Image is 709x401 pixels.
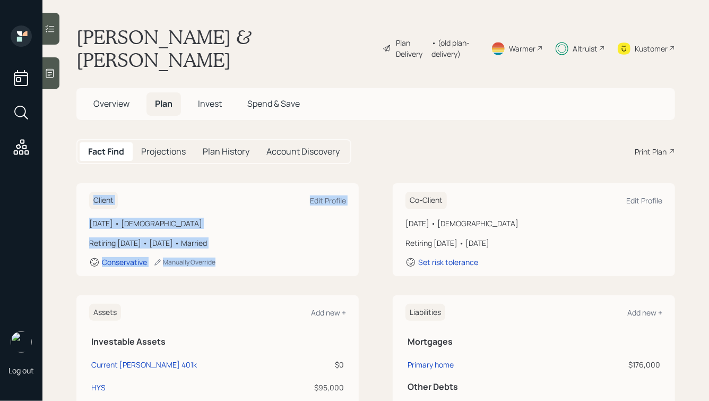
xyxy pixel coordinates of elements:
[509,43,535,54] div: Warmer
[418,257,478,267] div: Set risk tolerance
[266,147,340,157] h5: Account Discovery
[198,98,222,109] span: Invest
[635,43,668,54] div: Kustomer
[282,382,344,393] div: $95,000
[311,308,346,318] div: Add new +
[310,195,346,206] div: Edit Profile
[557,359,660,370] div: $176,000
[405,218,662,229] div: [DATE] • [DEMOGRAPHIC_DATA]
[203,147,249,157] h5: Plan History
[11,331,32,353] img: hunter_neumayer.jpg
[91,337,344,347] h5: Investable Assets
[91,359,197,370] div: Current [PERSON_NAME] 401k
[91,382,106,393] div: HYS
[89,192,118,209] h6: Client
[88,147,124,157] h5: Fact Find
[431,37,478,59] div: • (old plan-delivery)
[89,218,346,229] div: [DATE] • [DEMOGRAPHIC_DATA]
[408,359,454,370] div: Primary home
[405,192,447,209] h6: Co-Client
[626,195,662,206] div: Edit Profile
[396,37,426,59] div: Plan Delivery
[408,337,660,347] h5: Mortgages
[627,308,662,318] div: Add new +
[76,25,374,71] h1: [PERSON_NAME] & [PERSON_NAME]
[247,98,300,109] span: Spend & Save
[405,304,445,321] h6: Liabilities
[405,237,662,249] div: Retiring [DATE] • [DATE]
[408,382,660,392] h5: Other Debts
[89,304,121,321] h6: Assets
[141,147,186,157] h5: Projections
[153,258,215,267] div: Manually Override
[573,43,598,54] div: Altruist
[93,98,129,109] span: Overview
[155,98,172,109] span: Plan
[89,237,346,249] div: Retiring [DATE] • [DATE] • Married
[282,359,344,370] div: $0
[635,146,667,157] div: Print Plan
[8,365,34,376] div: Log out
[102,257,147,267] div: Conservative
